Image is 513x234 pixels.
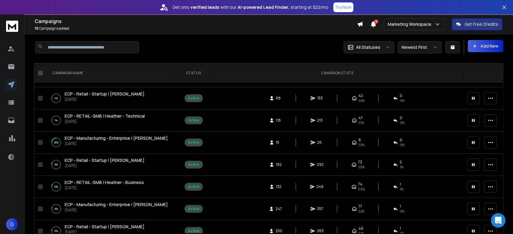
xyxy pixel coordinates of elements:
div: Active [188,140,199,145]
button: Try Now [333,2,353,12]
span: 0 [400,138,402,142]
td: 6%ECP - Manufacturing - Enterprise | [PERSON_NAME][DATE] [45,198,176,220]
span: 42 [358,93,363,98]
div: Open Intercom Messenger [491,213,505,228]
span: 62 % [358,98,365,103]
p: [DATE] [65,208,168,212]
p: Get only with our starting at $22/mo [172,4,328,10]
span: 73 [358,160,362,165]
span: 182 [276,162,282,167]
button: G [6,218,18,230]
span: 292 [317,162,324,167]
span: 0 % [400,209,404,214]
span: 51 % [358,120,364,125]
span: 250 [276,229,282,233]
p: 26 % [54,139,59,145]
span: 1 % [400,187,403,192]
a: ECP - Retail - Startup | [PERSON_NAME] [65,91,144,97]
strong: AI-powered Lead Finder, [238,4,289,10]
td: 10%ECP - RETAIL -SMB | Heather - Business[DATE] [45,176,176,198]
p: Try Now [335,4,352,10]
span: 59 % [358,165,365,169]
span: 283 [317,229,324,233]
th: CAMPAIGN STATS [211,63,464,83]
div: Active [188,118,199,123]
img: logo [6,21,18,32]
span: 53 % [358,142,365,147]
span: 74 [358,182,362,187]
p: 4 % [54,95,58,101]
a: ECP - Manufacturing - Enterprise | [PERSON_NAME] [65,202,168,208]
div: Active [188,229,199,233]
span: 247 [276,206,282,211]
span: 1 [400,204,401,209]
button: Get Free Credits [452,18,502,30]
span: ECP - RETAIL -SMB | Heather - Business [65,179,144,185]
span: 0 % [400,120,404,125]
p: Marketing Workspace [388,21,434,27]
p: 10 % [54,184,58,190]
p: [DATE] [65,97,144,102]
span: 1 [400,182,401,187]
span: 15 [35,26,38,31]
p: [DATE] [65,163,144,168]
p: [DATE] [65,186,144,190]
a: ECP - Retail - Startup | [PERSON_NAME] [65,224,144,230]
span: 47 [358,115,363,120]
div: Active [188,206,199,211]
p: Campaigns added [35,26,357,31]
p: All Statuses [356,44,380,50]
a: ECP - RETAIL -SMB | Heather - Business [65,179,144,186]
span: 248 [317,184,324,189]
span: 8 [358,138,361,142]
span: 77 [358,204,362,209]
button: Newest First [398,41,442,53]
span: 3 [374,19,378,24]
span: ECP - Manufacturing - Enterprise | [PERSON_NAME] [65,202,168,207]
span: 60 % [358,187,365,192]
span: 133 [317,96,323,101]
a: ECP - Retail - Startup | [PERSON_NAME] [65,157,144,163]
p: [DATE] [65,141,168,146]
span: 0 [400,93,402,98]
p: 6 % [55,228,58,234]
span: 0 % [400,98,404,103]
a: ECP - RETAIL -SMB | Heather - Technical [65,113,145,119]
th: STATUS [176,63,211,83]
p: 6 % [55,206,58,212]
div: Active [188,184,199,189]
span: 118 [276,118,282,123]
a: ECP - Manufacturing - Enterprise | [PERSON_NAME] [65,135,168,141]
span: 68 [276,96,282,101]
p: 1 % [55,117,58,123]
td: 9%ECP - Retail - Startup | [PERSON_NAME][DATE] [45,154,176,176]
button: Add New [468,40,503,52]
span: 132 [276,184,282,189]
span: 26 [317,140,323,145]
div: Active [188,96,199,101]
span: 1 % [400,165,403,169]
h1: Campaigns [35,18,357,25]
span: 62 % [358,209,365,214]
div: Active [188,162,199,167]
span: 357 [317,206,323,211]
td: 4%ECP - Retail - Startup | [PERSON_NAME][DATE] [45,87,176,109]
span: 2 [400,160,402,165]
td: 26%ECP - Manufacturing - Enterprise | [PERSON_NAME][DATE] [45,132,176,154]
span: 0 % [400,142,404,147]
th: CAMPAIGN NAME [45,63,176,83]
span: 15 [276,140,282,145]
p: 9 % [55,162,58,168]
strong: verified leads [190,4,219,10]
span: 1 [400,226,401,231]
span: ECP - Retail - Startup | [PERSON_NAME] [65,157,144,163]
span: 46 [358,226,363,231]
p: Get Free Credits [464,21,498,27]
span: 213 [317,118,323,123]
